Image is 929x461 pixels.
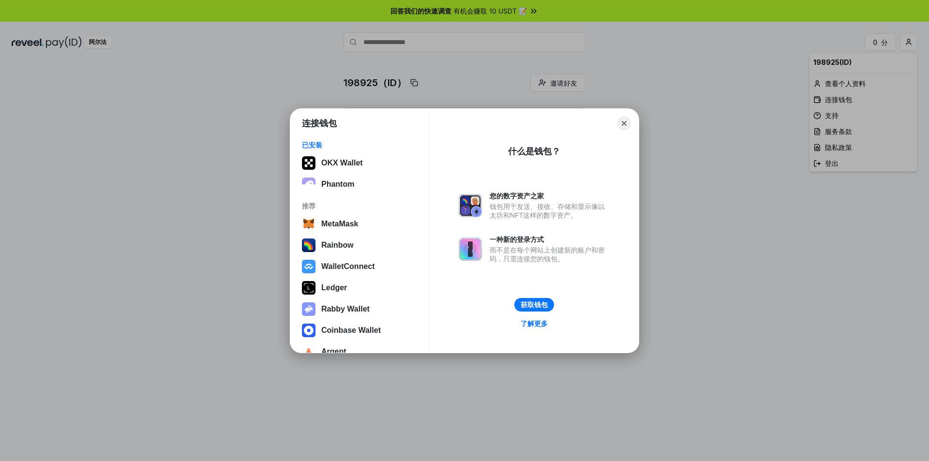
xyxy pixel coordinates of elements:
button: Coinbase Wallet [299,321,420,340]
div: 了解更多 [521,319,548,328]
img: svg+xml,%3Csvg%20width%3D%2228%22%20height%3D%2228%22%20viewBox%3D%220%200%2028%2028%22%20fill%3D... [302,324,315,337]
img: svg+xml,%3Csvg%20xmlns%3D%22http%3A%2F%2Fwww.w3.org%2F2000%2Fsvg%22%20fill%3D%22none%22%20viewBox... [459,194,482,217]
img: svg+xml,%3Csvg%20width%3D%2228%22%20height%3D%2228%22%20viewBox%3D%220%200%2028%2028%22%20fill%3D... [302,217,315,231]
div: 您的数字资产之家 [490,192,610,200]
button: Phantom [299,175,420,194]
button: OKX Wallet [299,153,420,173]
div: Coinbase Wallet [321,326,381,335]
img: svg+xml,%3Csvg%20xmlns%3D%22http%3A%2F%2Fwww.w3.org%2F2000%2Fsvg%22%20width%3D%2228%22%20height%3... [302,281,315,295]
a: 了解更多 [515,317,554,330]
button: Ledger [299,278,420,297]
div: Argent [321,347,346,356]
div: Ledger [321,283,347,292]
img: svg+xml,%3Csvg%20width%3D%22120%22%20height%3D%22120%22%20viewBox%3D%220%200%20120%20120%22%20fil... [302,238,315,252]
div: 什么是钱包？ [508,146,560,157]
img: epq2vO3P5aLWl15yRS7Q49p1fHTx2Sgh99jU3kfXv7cnPATIVQHAx5oQs66JWv3SWEjHOsb3kKgmE5WNBxBId7C8gm8wEgOvz... [302,178,315,191]
div: 获取钱包 [521,300,548,309]
div: Rainbow [321,241,354,250]
div: MetaMask [321,220,358,228]
div: 已安装 [302,141,418,149]
div: Phantom [321,180,354,189]
button: MetaMask [299,214,420,234]
img: svg+xml,%3Csvg%20width%3D%2228%22%20height%3D%2228%22%20viewBox%3D%220%200%2028%2028%22%20fill%3D... [302,260,315,273]
img: svg+xml,%3Csvg%20xmlns%3D%22http%3A%2F%2Fwww.w3.org%2F2000%2Fsvg%22%20fill%3D%22none%22%20viewBox... [459,238,482,261]
div: 而不是在每个网站上创建新的账户和密码，只需连接您的钱包。 [490,246,610,263]
img: svg+xml,%3Csvg%20xmlns%3D%22http%3A%2F%2Fwww.w3.org%2F2000%2Fsvg%22%20fill%3D%22none%22%20viewBox... [302,302,315,316]
h1: 连接钱包 [302,118,337,129]
button: 获取钱包 [514,298,554,312]
div: 推荐 [302,202,418,210]
button: Rabby Wallet [299,299,420,319]
img: svg+xml,%3Csvg%20width%3D%2228%22%20height%3D%2228%22%20viewBox%3D%220%200%2028%2028%22%20fill%3D... [302,345,315,358]
div: Rabby Wallet [321,305,370,313]
div: 钱包用于发送、接收、存储和显示像以太坊和NFT这样的数字资产。 [490,202,610,220]
div: OKX Wallet [321,159,363,167]
button: Close [617,117,631,130]
div: WalletConnect [321,262,375,271]
img: 5VZ71FV6L7PA3gg3tXrdQ+DgLhC+75Wq3no69P3MC0NFQpx2lL04Ql9gHK1bRDjsSBIvScBnDTk1WrlGIZBorIDEYJj+rhdgn... [302,156,315,170]
button: WalletConnect [299,257,420,276]
button: Rainbow [299,236,420,255]
div: 一种新的登录方式 [490,235,610,244]
button: Argent [299,342,420,361]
